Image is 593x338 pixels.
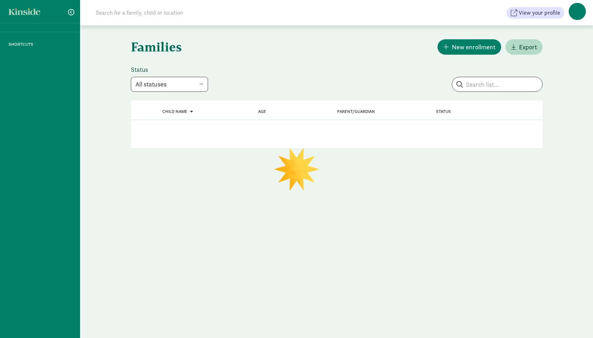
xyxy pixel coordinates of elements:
button: New enrollment [438,39,501,55]
span: View your profile [519,9,560,17]
input: Search list... [452,77,542,91]
span: New enrollment [452,42,495,52]
span: Export [519,42,537,52]
button: View your profile [506,7,564,19]
span: Child name [162,109,187,114]
label: Status [131,65,208,74]
button: Export [505,39,543,55]
input: Search for a family, child or location [92,6,292,20]
h1: Families [131,34,335,60]
span: Status [436,109,451,114]
a: Child name [162,109,193,114]
a: Age [258,109,266,114]
a: Parent/Guardian [337,109,375,114]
